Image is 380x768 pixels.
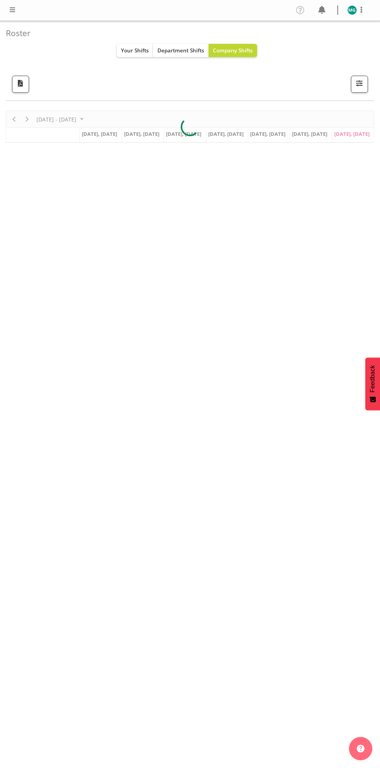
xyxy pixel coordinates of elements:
button: Department Shifts [153,44,209,57]
button: Your Shifts [117,44,153,57]
button: Download a PDF of the roster according to the set date range. [12,76,29,93]
span: Your Shifts [121,47,149,54]
span: Company Shifts [213,47,253,54]
button: Company Shifts [209,44,257,57]
img: help-xxl-2.png [357,745,364,752]
span: Feedback [369,365,376,392]
button: Filter Shifts [351,76,368,93]
h4: Roster [6,29,368,38]
span: Department Shifts [157,47,204,54]
button: Feedback - Show survey [365,357,380,410]
img: min-guo11569.jpg [347,5,357,15]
